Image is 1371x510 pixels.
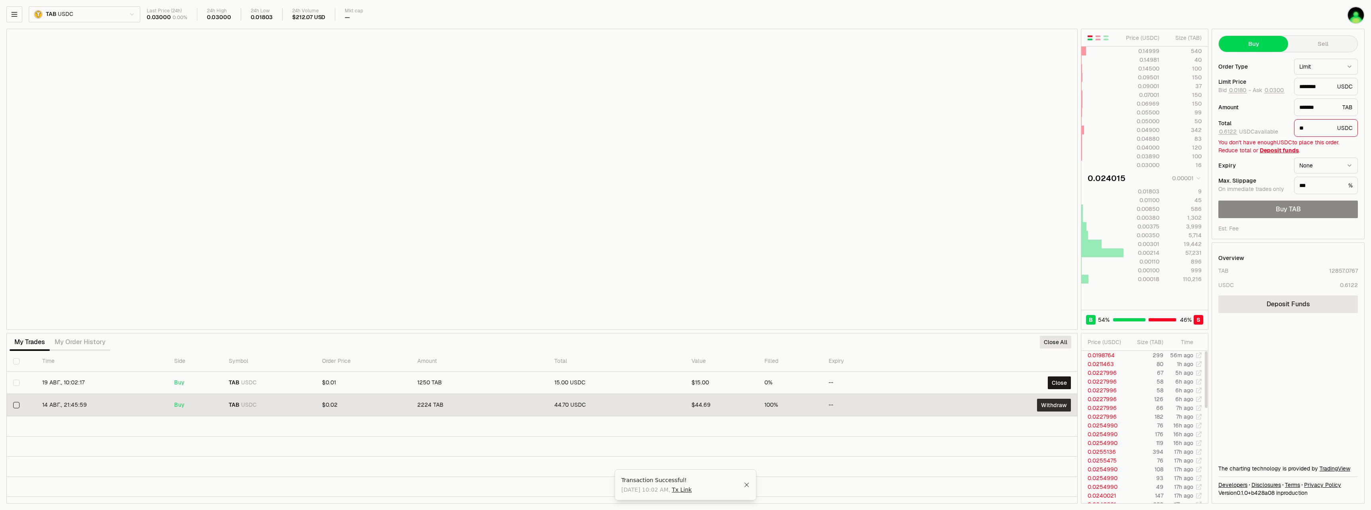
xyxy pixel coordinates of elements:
[1218,87,1251,94] span: Bid -
[1127,500,1164,509] td: 680
[173,14,187,21] div: 0.00%
[241,379,257,386] span: USDC
[1127,430,1164,439] td: 176
[1166,214,1202,222] div: 1,302
[1174,466,1193,473] time: 17h ago
[42,379,84,386] time: 19 авг., 10:02:17
[174,379,216,386] div: Buy
[1127,421,1164,430] td: 76
[1081,404,1127,412] td: 0.0227996
[1127,386,1164,395] td: 58
[1124,249,1159,257] div: 0.00214
[1176,404,1193,412] time: 7h ago
[1133,338,1163,346] div: Size ( TAB )
[1124,275,1159,283] div: 0.00018
[1127,360,1164,368] td: 80
[417,379,542,386] div: 1250 TAB
[1175,378,1193,385] time: 6h ago
[1166,126,1202,134] div: 342
[1081,500,1127,509] td: 0.0240021
[1173,431,1193,438] time: 16h ago
[229,402,240,409] span: TAB
[1166,73,1202,81] div: 150
[7,29,1077,329] iframe: Financial Chart
[1095,35,1101,41] button: Show Sell Orders Only
[1218,128,1278,135] span: USDC available
[1166,100,1202,108] div: 150
[34,10,43,19] img: TAB.png
[1175,369,1193,376] time: 5h ago
[1166,34,1202,42] div: Size ( TAB )
[1124,100,1159,108] div: 0.06969
[1098,316,1110,324] span: 54 %
[207,14,231,21] div: 0.03000
[1081,474,1127,482] td: 0.0254990
[1294,177,1358,194] div: %
[411,351,548,372] th: Amount
[1174,483,1193,490] time: 17h ago
[1166,117,1202,125] div: 50
[1124,205,1159,213] div: 0.00850
[1124,126,1159,134] div: 0.04900
[1294,78,1358,95] div: USDC
[1288,36,1357,52] button: Sell
[174,402,216,409] div: Buy
[1166,65,1202,73] div: 100
[554,379,679,386] div: 15.00 USDC
[10,334,50,350] button: My Trades
[1294,98,1358,116] div: TAB
[1127,482,1164,491] td: 49
[1166,223,1202,230] div: 3,999
[1081,456,1127,465] td: 0.0255475
[691,379,752,386] div: $15.00
[1088,173,1125,184] div: 0.024015
[621,476,744,484] div: Transaction Successful!
[1124,223,1159,230] div: 0.00375
[1124,240,1159,248] div: 0.00301
[1089,316,1093,324] span: B
[1175,387,1193,394] time: 6h ago
[1124,65,1159,73] div: 0.14500
[1081,395,1127,404] td: 0.0227996
[241,402,257,409] span: USDC
[168,351,223,372] th: Side
[1048,376,1071,389] button: Close
[1166,56,1202,64] div: 40
[229,379,240,386] span: TAB
[147,8,187,14] div: Last Price (24h)
[764,402,816,409] div: 100%
[13,358,20,364] button: Select all
[46,11,56,18] span: TAB
[1218,224,1239,232] div: Est. Fee
[1340,281,1358,289] div: 0.6122
[1124,34,1159,42] div: Price ( USDC )
[1304,481,1341,489] a: Privacy Policy
[554,402,679,409] div: 44.70 USDC
[1166,144,1202,152] div: 120
[1174,492,1193,499] time: 17h ago
[1081,368,1127,377] td: 0.0227996
[1081,465,1127,474] td: 0.0254990
[1218,120,1288,126] div: Total
[1127,377,1164,386] td: 58
[322,401,338,408] span: $0.02
[1124,187,1159,195] div: 0.01803
[1218,163,1288,168] div: Expiry
[13,380,20,386] button: Select row
[1329,267,1358,275] div: 12857.0767
[1176,413,1193,420] time: 7h ago
[1166,152,1202,160] div: 100
[1260,147,1299,154] a: Deposit funds
[1285,481,1300,489] a: Terms
[1166,161,1202,169] div: 16
[1124,82,1159,90] div: 0.09001
[1081,447,1127,456] td: 0.0255136
[1166,240,1202,248] div: 19,442
[316,351,411,372] th: Order Price
[1174,501,1193,508] time: 17h ago
[1294,119,1358,137] div: USDC
[1218,64,1288,69] div: Order Type
[1037,399,1071,412] button: Withdraw
[1320,465,1350,472] a: TradingView
[1166,47,1202,55] div: 540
